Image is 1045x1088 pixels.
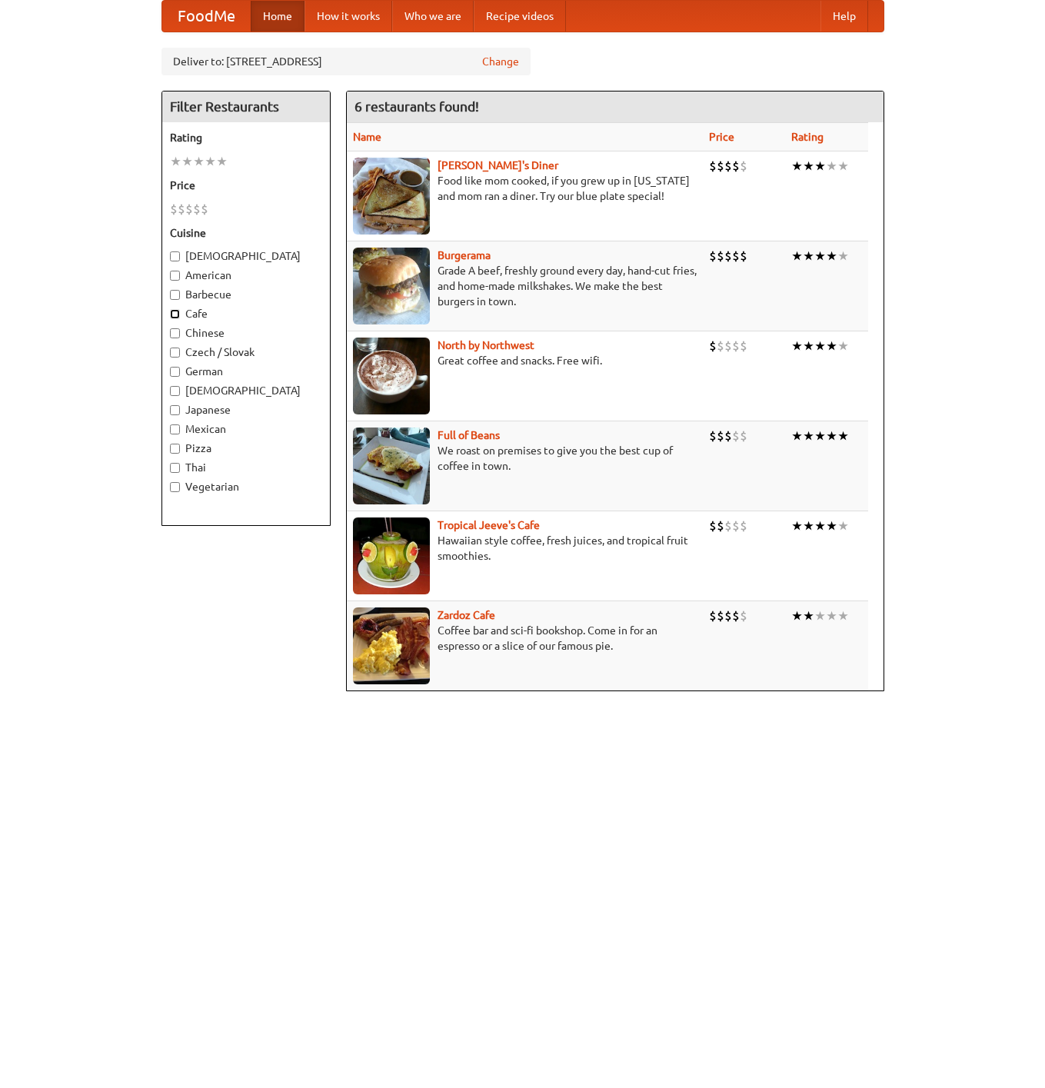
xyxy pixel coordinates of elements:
[162,1,251,32] a: FoodMe
[803,607,814,624] li: ★
[732,158,740,175] li: $
[803,158,814,175] li: ★
[724,428,732,444] li: $
[170,130,322,145] h5: Rating
[353,607,430,684] img: zardoz.jpg
[803,428,814,444] li: ★
[201,201,208,218] li: $
[438,339,534,351] a: North by Northwest
[353,533,697,564] p: Hawaiian style coffee, fresh juices, and tropical fruit smoothies.
[826,607,837,624] li: ★
[170,364,322,379] label: German
[826,517,837,534] li: ★
[438,429,500,441] a: Full of Beans
[181,153,193,170] li: ★
[837,428,849,444] li: ★
[814,158,826,175] li: ★
[162,91,330,122] h4: Filter Restaurants
[717,428,724,444] li: $
[709,338,717,354] li: $
[170,367,180,377] input: German
[193,201,201,218] li: $
[353,428,430,504] img: beans.jpg
[193,153,205,170] li: ★
[820,1,868,32] a: Help
[353,443,697,474] p: We roast on premises to give you the best cup of coffee in town.
[170,153,181,170] li: ★
[353,173,697,204] p: Food like mom cooked, if you grew up in [US_STATE] and mom ran a diner. Try our blue plate special!
[814,517,826,534] li: ★
[353,517,430,594] img: jeeves.jpg
[732,607,740,624] li: $
[353,353,697,368] p: Great coffee and snacks. Free wifi.
[740,517,747,534] li: $
[717,517,724,534] li: $
[717,338,724,354] li: $
[170,348,180,358] input: Czech / Slovak
[709,428,717,444] li: $
[791,248,803,265] li: ★
[170,306,322,321] label: Cafe
[170,328,180,338] input: Chinese
[251,1,305,32] a: Home
[709,248,717,265] li: $
[170,268,322,283] label: American
[724,248,732,265] li: $
[185,201,193,218] li: $
[170,402,322,418] label: Japanese
[709,607,717,624] li: $
[353,263,697,309] p: Grade A beef, freshly ground every day, hand-cut fries, and home-made milkshakes. We make the bes...
[353,338,430,414] img: north.jpg
[438,609,495,621] a: Zardoz Cafe
[740,338,747,354] li: $
[732,428,740,444] li: $
[305,1,392,32] a: How it works
[803,248,814,265] li: ★
[814,428,826,444] li: ★
[709,517,717,534] li: $
[717,248,724,265] li: $
[170,482,180,492] input: Vegetarian
[170,479,322,494] label: Vegetarian
[170,463,180,473] input: Thai
[170,421,322,437] label: Mexican
[791,131,824,143] a: Rating
[170,460,322,475] label: Thai
[438,519,540,531] b: Tropical Jeeve's Cafe
[814,338,826,354] li: ★
[709,158,717,175] li: $
[170,271,180,281] input: American
[717,607,724,624] li: $
[791,158,803,175] li: ★
[740,428,747,444] li: $
[826,428,837,444] li: ★
[709,131,734,143] a: Price
[353,131,381,143] a: Name
[353,158,430,235] img: sallys.jpg
[161,48,531,75] div: Deliver to: [STREET_ADDRESS]
[353,248,430,324] img: burgerama.jpg
[803,338,814,354] li: ★
[814,248,826,265] li: ★
[438,159,558,171] a: [PERSON_NAME]'s Diner
[170,287,322,302] label: Barbecue
[392,1,474,32] a: Who we are
[826,338,837,354] li: ★
[791,338,803,354] li: ★
[837,248,849,265] li: ★
[170,309,180,319] input: Cafe
[732,517,740,534] li: $
[837,517,849,534] li: ★
[170,178,322,193] h5: Price
[837,158,849,175] li: ★
[724,517,732,534] li: $
[438,249,491,261] a: Burgerama
[205,153,216,170] li: ★
[740,248,747,265] li: $
[482,54,519,69] a: Change
[791,428,803,444] li: ★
